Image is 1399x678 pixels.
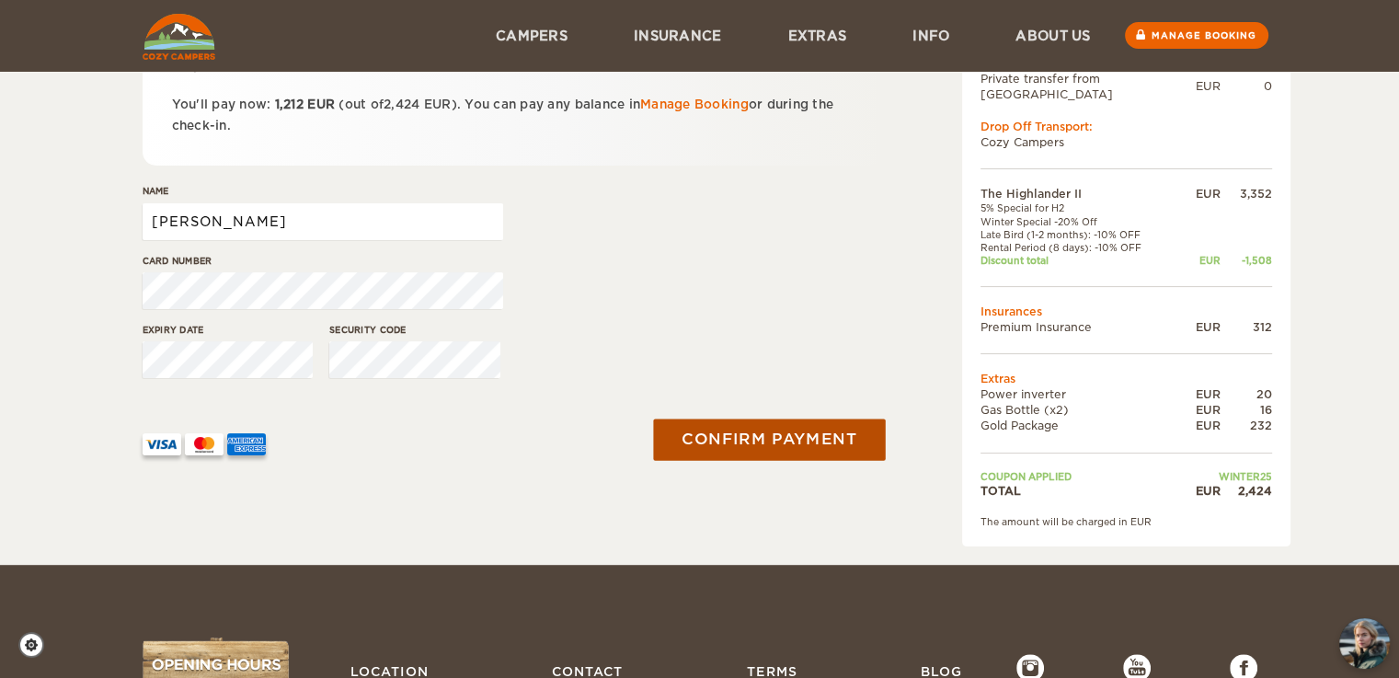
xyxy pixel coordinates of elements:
label: Expiry date [143,323,314,337]
div: EUR [1178,483,1221,499]
a: Cookie settings [18,632,56,658]
div: EUR [1178,319,1221,335]
div: 312 [1221,319,1272,335]
td: Extras [980,371,1272,386]
td: Late Bird (1-2 months): -10% OFF [980,228,1178,241]
div: EUR [1178,254,1221,267]
td: TOTAL [980,483,1178,499]
td: WINTER25 [1178,470,1272,483]
label: Name [143,184,503,198]
img: AMEX [227,433,266,455]
div: -1,508 [1221,254,1272,267]
div: 232 [1221,418,1272,433]
div: The amount will be charged in EUR [980,515,1272,528]
div: 16 [1221,402,1272,418]
td: Cozy Campers [980,134,1272,150]
td: Rental Period (8 days): -10% OFF [980,241,1178,254]
button: Confirm payment [654,419,886,461]
img: mastercard [185,433,224,455]
img: Cozy Campers [143,14,215,60]
button: chat-button [1339,618,1390,669]
span: EUR [307,98,335,111]
td: 5% Special for H2 [980,201,1178,214]
img: Freyja at Cozy Campers [1339,618,1390,669]
span: EUR [424,98,452,111]
span: 2,424 [384,98,419,111]
div: EUR [1178,186,1221,201]
td: Insurances [980,304,1272,319]
td: Private transfer from [GEOGRAPHIC_DATA] [980,71,1196,102]
label: Card number [143,254,503,268]
div: EUR [1178,402,1221,418]
td: Gas Bottle (x2) [980,402,1178,418]
td: Gold Package [980,418,1178,433]
div: EUR [1196,78,1221,94]
div: EUR [1178,386,1221,402]
p: You'll pay now: (out of ). You can pay any balance in or during the check-in. [172,94,854,137]
a: Manage booking [1125,22,1268,49]
div: Drop Off Transport: [980,119,1272,134]
img: VISA [143,433,181,455]
td: Discount total [980,254,1178,267]
div: EUR [1178,418,1221,433]
label: Security code [329,323,500,337]
div: 20 [1221,386,1272,402]
div: 3,352 [1221,186,1272,201]
td: Premium Insurance [980,319,1178,335]
div: 0 [1221,78,1272,94]
td: Coupon applied [980,470,1178,483]
div: 2,424 [1221,483,1272,499]
td: Winter Special -20% Off [980,215,1178,228]
td: The Highlander II [980,186,1178,201]
span: 1,212 [275,98,304,111]
a: Manage Booking [640,98,749,111]
td: Power inverter [980,386,1178,402]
